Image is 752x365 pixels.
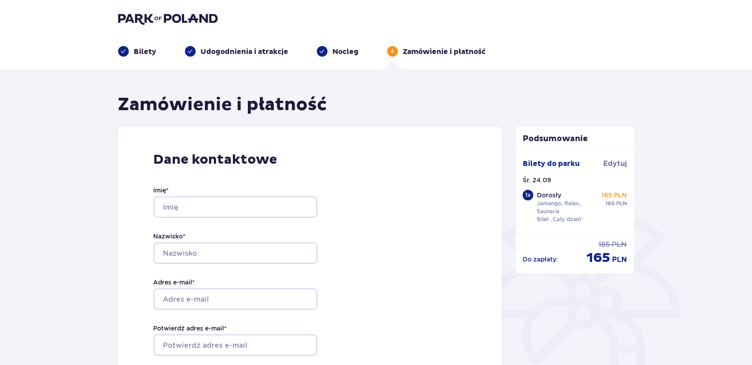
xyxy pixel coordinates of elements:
[606,200,615,207] p: 185
[154,324,227,333] label: Potwierdź adres e-mail *
[154,151,467,168] p: Dane kontaktowe
[154,196,317,218] input: Imię
[516,134,634,144] p: Podsumowanie
[604,159,627,169] a: Edytuj
[523,176,551,184] p: Śr. 24.09
[612,240,627,250] p: PLN
[587,250,611,266] p: 165
[154,242,317,264] input: Nazwisko
[154,278,195,287] label: Adres e-mail *
[537,191,561,200] p: Dorosły
[537,215,583,223] p: Bilet „Cały dzień”
[333,47,359,57] p: Nocleg
[403,47,486,57] p: Zamówienie i płatność
[118,94,328,116] h1: Zamówienie i płatność
[134,47,157,57] p: Bilety
[201,47,289,57] p: Udogodnienia i atrakcje
[599,240,610,250] p: 185
[154,334,317,356] input: Potwierdź adres e-mail
[523,159,580,169] p: Bilety do parku
[613,255,627,265] p: PLN
[617,200,627,207] p: PLN
[523,255,558,264] p: Do zapłaty :
[391,47,394,55] p: 4
[154,288,317,310] input: Adres e-mail
[523,190,533,200] div: 1 x
[602,191,627,200] p: 165 PLN
[537,200,598,215] p: Jamango, Relax, Saunaria
[154,186,169,195] label: Imię *
[154,232,186,241] label: Nazwisko *
[118,12,218,25] img: Park of Poland logo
